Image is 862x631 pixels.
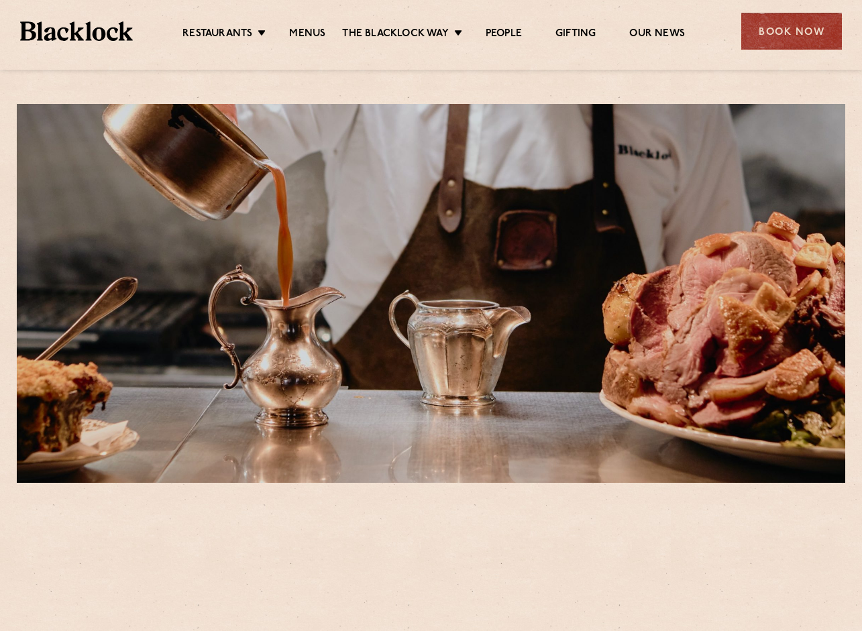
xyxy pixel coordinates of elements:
[486,27,522,42] a: People
[182,27,252,42] a: Restaurants
[555,27,596,42] a: Gifting
[342,27,448,42] a: The Blacklock Way
[629,27,685,42] a: Our News
[289,27,325,42] a: Menus
[741,13,842,50] div: Book Now
[20,21,133,40] img: BL_Textured_Logo-footer-cropped.svg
